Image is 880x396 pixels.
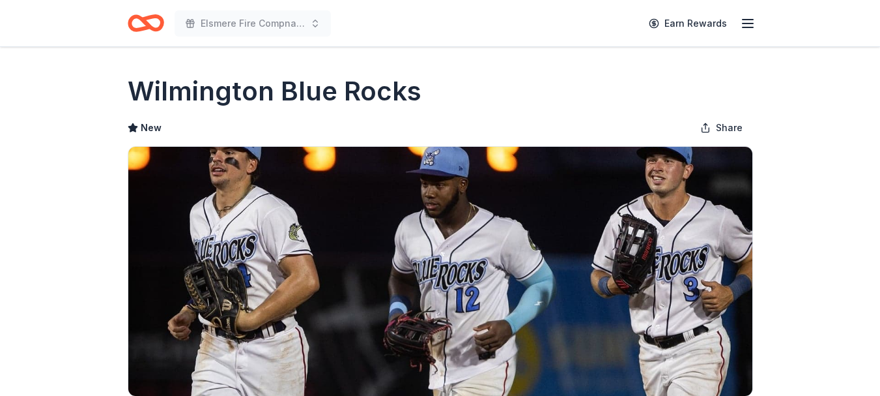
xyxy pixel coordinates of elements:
a: Earn Rewards [641,12,735,35]
span: New [141,120,162,136]
h1: Wilmington Blue Rocks [128,73,421,110]
span: Elsmere Fire Compnay Auxiliary All In Paddle Raffle Fundraiser [201,16,305,31]
span: Share [716,120,743,136]
img: Image for Wilmington Blue Rocks [128,147,752,396]
button: Elsmere Fire Compnay Auxiliary All In Paddle Raffle Fundraiser [175,10,331,37]
button: Share [690,115,753,141]
a: Home [128,8,164,38]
